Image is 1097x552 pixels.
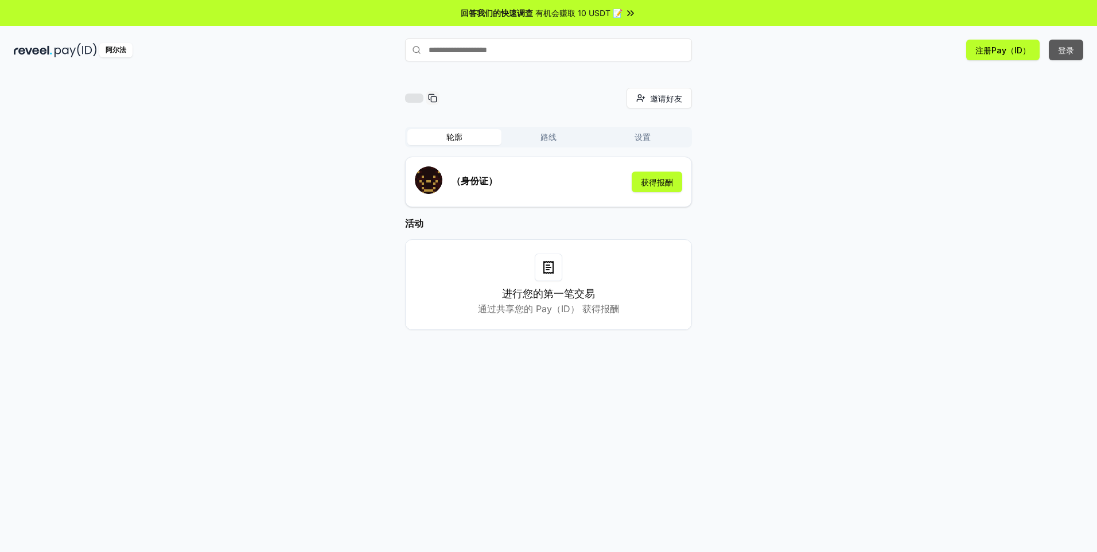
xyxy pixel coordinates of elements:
[99,43,133,57] div: 阿尔法
[452,174,497,188] p: （身份证）
[478,302,619,316] p: 通过共享您的 Pay（ID） 获得报酬
[966,40,1040,60] button: 注册Pay（ID）
[596,129,690,145] button: 设置
[535,7,623,19] span: 有机会赚取 10 USDT 📝
[650,92,682,104] span: 邀请好友
[627,88,692,108] button: 邀请好友
[461,7,533,19] span: 回答我们的快速调查
[501,129,596,145] button: 路线
[502,286,595,302] h3: 进行您的第一笔交易
[55,43,97,57] img: pay_id
[632,172,682,192] button: 获得报酬
[1049,40,1083,60] button: 登录
[405,216,692,230] h2: 活动
[14,43,52,57] img: reveel_dark
[407,129,501,145] button: 轮廓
